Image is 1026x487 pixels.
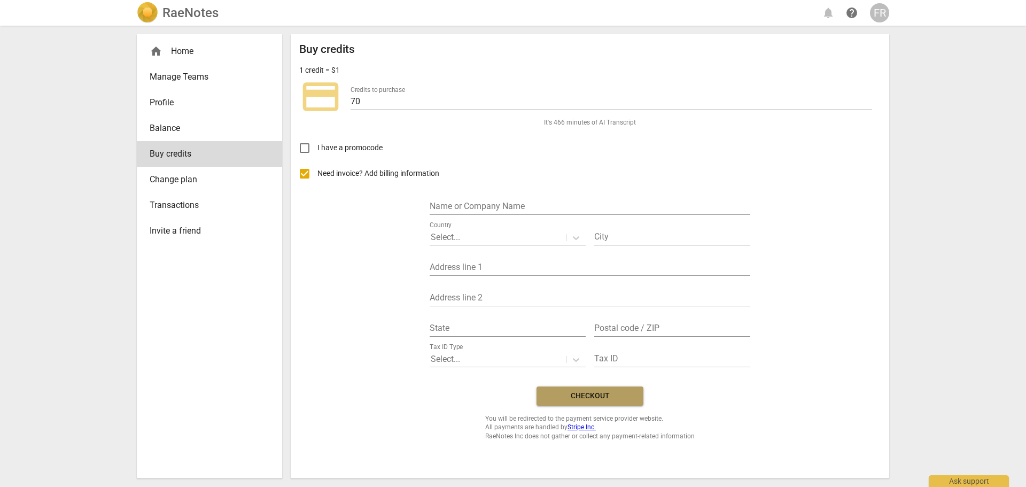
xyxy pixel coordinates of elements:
label: Tax ID Type [430,344,463,350]
a: Stripe Inc. [568,423,596,431]
span: You will be redirected to the payment service provider website. All payments are handled by RaeNo... [485,414,695,441]
span: Balance [150,122,261,135]
p: 1 credit = $1 [299,65,340,76]
label: Country [430,222,452,228]
img: Logo [137,2,158,24]
span: Manage Teams [150,71,261,83]
a: Change plan [137,167,282,192]
span: Buy credits [150,148,261,160]
button: Checkout [537,386,643,406]
a: Transactions [137,192,282,218]
a: Help [842,3,861,22]
div: Ask support [929,475,1009,487]
a: Profile [137,90,282,115]
span: home [150,45,162,58]
a: Manage Teams [137,64,282,90]
span: Need invoice? Add billing information [317,168,441,179]
p: Select... [431,353,460,365]
button: FR [870,3,889,22]
a: Invite a friend [137,218,282,244]
span: I have a promocode [317,142,383,153]
div: Home [137,38,282,64]
span: Checkout [545,391,635,401]
a: Balance [137,115,282,141]
label: Credits to purchase [351,87,405,93]
span: Change plan [150,173,261,186]
span: Profile [150,96,261,109]
span: Invite a friend [150,225,261,237]
span: Transactions [150,199,261,212]
a: LogoRaeNotes [137,2,219,24]
span: It's 466 minutes of AI Transcript [544,118,636,127]
p: Select... [431,231,460,243]
span: credit_card [299,75,342,118]
h2: Buy credits [299,43,355,56]
span: help [845,6,858,19]
h2: RaeNotes [162,5,219,20]
a: Buy credits [137,141,282,167]
div: Home [150,45,261,58]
